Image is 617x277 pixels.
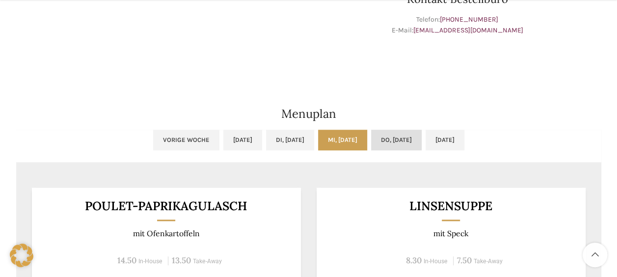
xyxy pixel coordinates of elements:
[426,130,464,150] a: [DATE]
[193,258,222,265] span: Take-Away
[371,130,422,150] a: Do, [DATE]
[266,130,314,150] a: Di, [DATE]
[314,14,601,36] p: Telefon: E-Mail:
[153,130,219,150] a: Vorige Woche
[318,130,367,150] a: Mi, [DATE]
[328,229,573,238] p: mit Speck
[406,255,422,266] span: 8.30
[44,229,289,238] p: mit Ofenkartoffeln
[457,255,472,266] span: 7.50
[44,200,289,212] h3: POULET-PAPRIKAGULASCH
[440,15,498,24] a: [PHONE_NUMBER]
[583,243,607,267] a: Scroll to top button
[16,108,601,120] h2: Menuplan
[172,255,191,266] span: 13.50
[223,130,262,150] a: [DATE]
[328,200,573,212] h3: Linsensuppe
[138,258,162,265] span: In-House
[474,258,503,265] span: Take-Away
[413,26,523,34] a: [EMAIL_ADDRESS][DOMAIN_NAME]
[117,255,136,266] span: 14.50
[424,258,448,265] span: In-House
